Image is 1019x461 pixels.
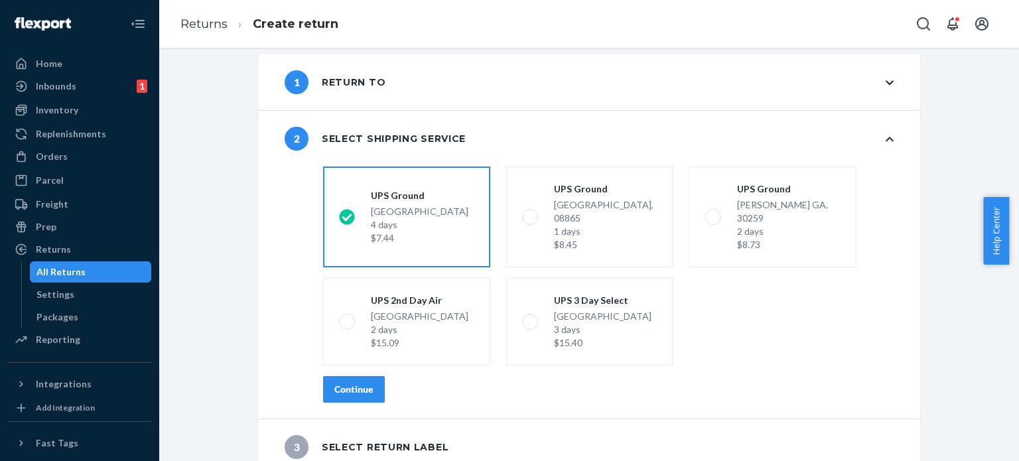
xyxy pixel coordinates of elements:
[554,182,657,196] div: UPS Ground
[36,57,62,70] div: Home
[737,238,841,251] div: $8.73
[36,310,78,324] div: Packages
[554,198,657,251] div: [GEOGRAPHIC_DATA], 08865
[170,5,349,44] ol: breadcrumbs
[8,216,151,237] a: Prep
[8,99,151,121] a: Inventory
[137,80,147,93] div: 1
[910,11,937,37] button: Open Search Box
[30,261,152,283] a: All Returns
[30,284,152,305] a: Settings
[554,294,651,307] div: UPS 3 Day Select
[36,198,68,211] div: Freight
[371,323,468,336] div: 2 days
[8,194,151,215] a: Freight
[36,174,64,187] div: Parcel
[253,17,338,31] a: Create return
[36,103,78,117] div: Inventory
[969,11,995,37] button: Open account menu
[36,243,71,256] div: Returns
[36,265,86,279] div: All Returns
[371,231,468,245] div: $7.44
[8,146,151,167] a: Orders
[285,70,385,94] div: Return to
[36,220,56,233] div: Prep
[8,373,151,395] button: Integrations
[554,310,651,350] div: [GEOGRAPHIC_DATA]
[285,70,308,94] span: 1
[285,127,308,151] span: 2
[285,435,308,459] span: 3
[285,127,466,151] div: Select shipping service
[554,336,651,350] div: $15.40
[8,239,151,260] a: Returns
[983,197,1009,265] button: Help Center
[737,198,841,251] div: [PERSON_NAME] GA, 30259
[8,170,151,191] a: Parcel
[334,383,374,396] div: Continue
[554,323,651,336] div: 3 days
[371,218,468,231] div: 4 days
[8,76,151,97] a: Inbounds1
[36,436,78,450] div: Fast Tags
[36,150,68,163] div: Orders
[8,53,151,74] a: Home
[8,432,151,454] button: Fast Tags
[285,435,448,459] div: Select return label
[180,17,228,31] a: Returns
[371,310,468,350] div: [GEOGRAPHIC_DATA]
[939,11,966,37] button: Open notifications
[371,189,468,202] div: UPS Ground
[36,80,76,93] div: Inbounds
[8,329,151,350] a: Reporting
[554,225,657,238] div: 1 days
[554,238,657,251] div: $8.45
[8,400,151,416] a: Add Integration
[15,17,71,31] img: Flexport logo
[737,225,841,238] div: 2 days
[36,288,74,301] div: Settings
[371,294,468,307] div: UPS 2nd Day Air
[36,127,106,141] div: Replenishments
[36,402,95,413] div: Add Integration
[323,376,385,403] button: Continue
[371,336,468,350] div: $15.09
[30,306,152,328] a: Packages
[371,205,468,245] div: [GEOGRAPHIC_DATA]
[125,11,151,37] button: Close Navigation
[8,123,151,145] a: Replenishments
[36,377,92,391] div: Integrations
[737,182,841,196] div: UPS Ground
[36,333,80,346] div: Reporting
